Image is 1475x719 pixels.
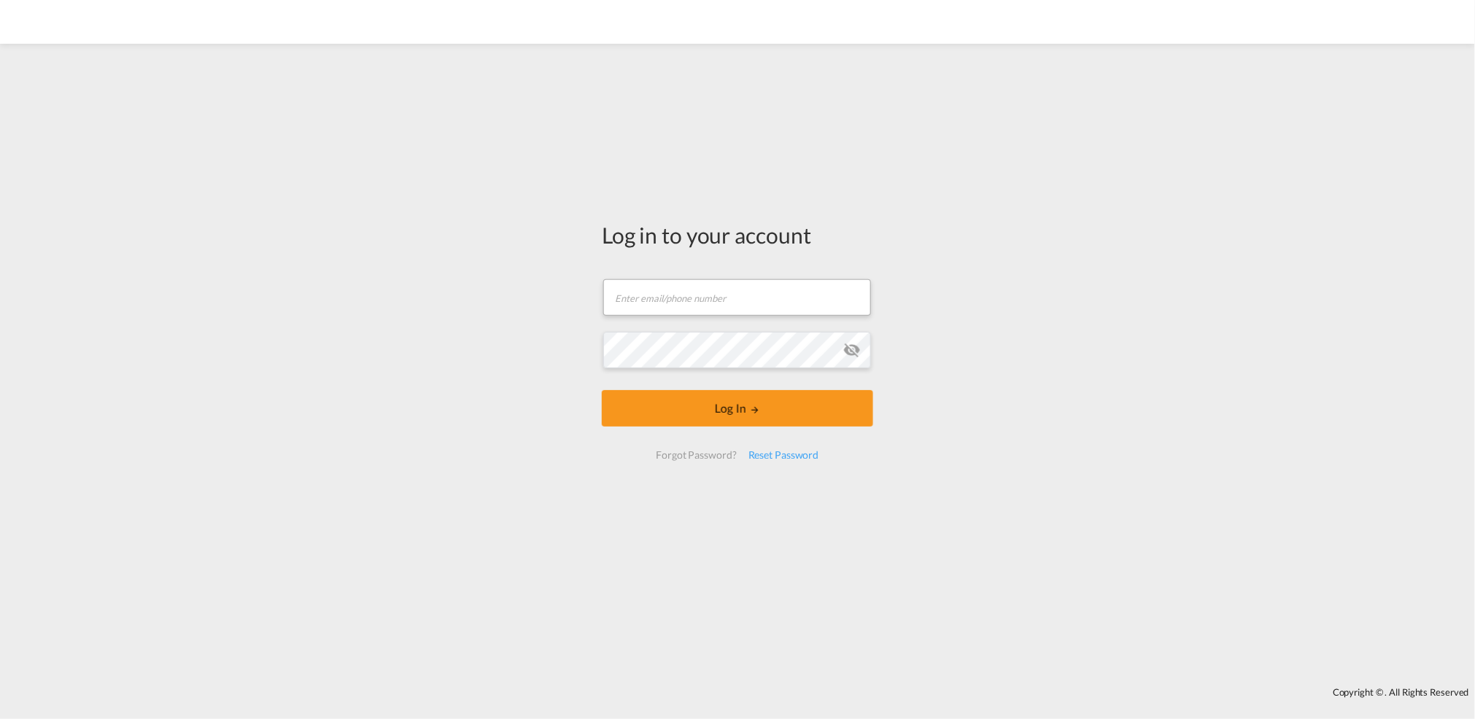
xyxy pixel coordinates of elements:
[743,442,825,468] div: Reset Password
[603,279,871,316] input: Enter email/phone number
[602,390,873,427] button: LOGIN
[602,219,873,250] div: Log in to your account
[843,341,861,359] md-icon: icon-eye-off
[650,442,742,468] div: Forgot Password?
